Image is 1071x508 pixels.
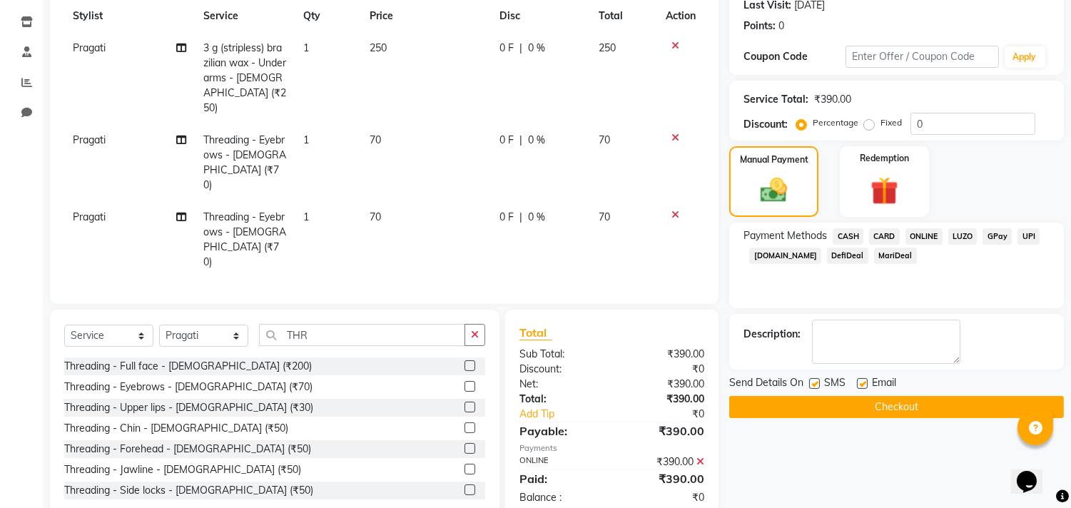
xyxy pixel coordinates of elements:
span: UPI [1017,228,1040,245]
div: Discount: [743,117,788,132]
div: Points: [743,19,776,34]
div: ₹0 [629,407,716,422]
div: Threading - Side locks - [DEMOGRAPHIC_DATA] (₹50) [64,483,313,498]
span: 1 [303,41,309,54]
label: Redemption [860,152,909,165]
span: 70 [370,210,381,223]
span: 250 [599,41,616,54]
div: Coupon Code [743,49,846,64]
div: Service Total: [743,92,808,107]
span: 0 F [499,210,514,225]
span: [DOMAIN_NAME] [749,248,821,264]
button: Apply [1005,46,1045,68]
div: ₹390.00 [612,377,716,392]
span: SMS [824,375,846,393]
span: 70 [599,133,610,146]
label: Fixed [880,116,902,129]
div: Threading - Full face - [DEMOGRAPHIC_DATA] (₹200) [64,359,312,374]
div: ₹390.00 [612,422,716,440]
span: | [519,210,522,225]
div: Paid: [509,470,612,487]
span: Pragati [73,41,106,54]
div: Sub Total: [509,347,612,362]
span: Payment Methods [743,228,827,243]
input: Enter Offer / Coupon Code [846,46,998,68]
iframe: chat widget [1011,451,1057,494]
div: Payable: [509,422,612,440]
div: Payments [519,442,704,454]
span: Pragati [73,133,106,146]
div: ₹390.00 [612,347,716,362]
div: ₹390.00 [612,392,716,407]
span: | [519,133,522,148]
span: 3 g (stripless) brazilian wax - Under arms - [DEMOGRAPHIC_DATA] (₹250) [203,41,286,114]
div: Description: [743,327,801,342]
span: 0 % [528,133,545,148]
div: Discount: [509,362,612,377]
label: Manual Payment [740,153,808,166]
div: ₹0 [612,362,716,377]
span: ONLINE [905,228,943,245]
span: Pragati [73,210,106,223]
span: CARD [869,228,900,245]
span: Threading - Eyebrows - [DEMOGRAPHIC_DATA] (₹70) [203,210,286,268]
span: Threading - Eyebrows - [DEMOGRAPHIC_DATA] (₹70) [203,133,286,191]
span: 0 F [499,133,514,148]
div: Threading - Chin - [DEMOGRAPHIC_DATA] (₹50) [64,421,288,436]
div: ₹0 [612,490,716,505]
span: 0 % [528,210,545,225]
div: 0 [778,19,784,34]
span: CASH [833,228,863,245]
button: Checkout [729,396,1064,418]
img: _cash.svg [752,175,795,205]
span: Send Details On [729,375,803,393]
span: 70 [370,133,381,146]
div: Threading - Upper lips - [DEMOGRAPHIC_DATA] (₹30) [64,400,313,415]
div: Threading - Jawline - [DEMOGRAPHIC_DATA] (₹50) [64,462,301,477]
div: Balance : [509,490,612,505]
span: 0 F [499,41,514,56]
div: ONLINE [509,454,612,469]
img: _gift.svg [862,173,907,208]
div: Threading - Eyebrows - [DEMOGRAPHIC_DATA] (₹70) [64,380,313,395]
div: ₹390.00 [612,454,716,469]
span: 70 [599,210,610,223]
div: Threading - Forehead - [DEMOGRAPHIC_DATA] (₹50) [64,442,311,457]
span: GPay [983,228,1012,245]
div: Net: [509,377,612,392]
label: Percentage [813,116,858,129]
span: 1 [303,133,309,146]
span: MariDeal [874,248,917,264]
span: | [519,41,522,56]
input: Search or Scan [259,324,465,346]
span: Total [519,325,552,340]
div: ₹390.00 [814,92,851,107]
span: LUZO [948,228,978,245]
span: 0 % [528,41,545,56]
div: ₹390.00 [612,470,716,487]
span: 1 [303,210,309,223]
div: Total: [509,392,612,407]
span: 250 [370,41,387,54]
a: Add Tip [509,407,629,422]
span: DefiDeal [827,248,868,264]
span: Email [872,375,896,393]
